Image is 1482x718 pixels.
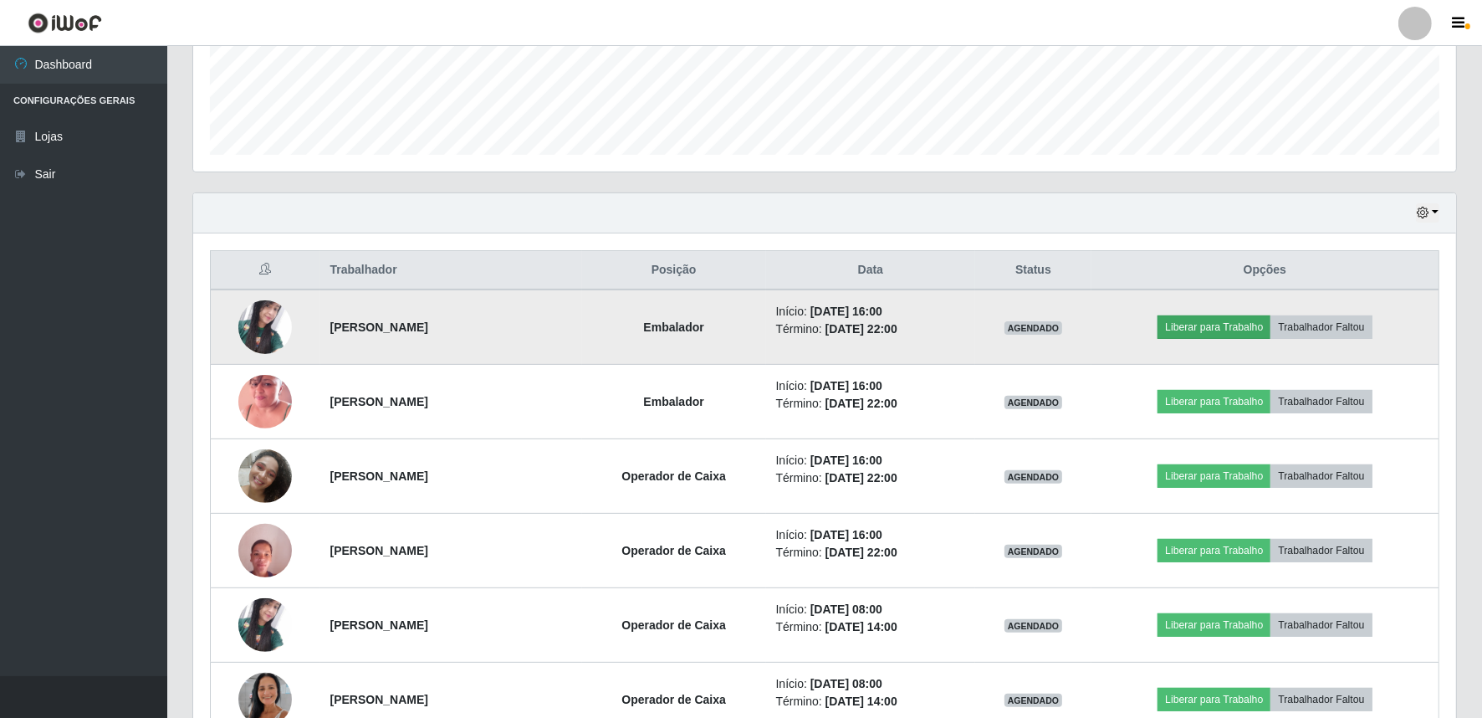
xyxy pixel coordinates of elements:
[320,251,582,290] th: Trabalhador
[776,675,966,693] li: Início:
[825,620,897,633] time: [DATE] 14:00
[1157,539,1270,562] button: Liberar para Trabalho
[330,618,428,632] strong: [PERSON_NAME]
[776,377,966,395] li: Início:
[621,469,726,483] strong: Operador de Caixa
[1270,688,1372,711] button: Trabalhador Faltou
[238,515,292,586] img: 1748286329941.jpeg
[975,251,1091,290] th: Status
[330,693,428,706] strong: [PERSON_NAME]
[330,321,428,334] strong: [PERSON_NAME]
[825,471,897,485] time: [DATE] 22:00
[1270,315,1372,339] button: Trabalhador Faltou
[825,397,897,410] time: [DATE] 22:00
[776,303,966,321] li: Início:
[776,693,966,710] li: Término:
[330,469,428,483] strong: [PERSON_NAME]
[810,305,882,318] time: [DATE] 16:00
[643,395,703,408] strong: Embalador
[1157,390,1270,413] button: Liberar para Trabalho
[330,395,428,408] strong: [PERSON_NAME]
[1004,619,1063,633] span: AGENDADO
[1004,694,1063,707] span: AGENDADO
[1270,390,1372,413] button: Trabalhador Faltou
[621,618,726,632] strong: Operador de Caixa
[825,546,897,559] time: [DATE] 22:00
[776,452,966,469] li: Início:
[810,528,882,541] time: [DATE] 16:00
[643,321,703,334] strong: Embalador
[1157,464,1270,488] button: Liberar para Trabalho
[1270,539,1372,562] button: Trabalhador Faltou
[1157,613,1270,637] button: Liberar para Trabalho
[1270,464,1372,488] button: Trabalhador Faltou
[776,321,966,338] li: Término:
[776,469,966,487] li: Término:
[1157,315,1270,339] button: Liberar para Trabalho
[776,526,966,544] li: Início:
[28,13,102,33] img: CoreUI Logo
[1157,688,1270,711] button: Liberar para Trabalho
[810,379,882,392] time: [DATE] 16:00
[810,603,882,616] time: [DATE] 08:00
[776,618,966,636] li: Término:
[810,454,882,467] time: [DATE] 16:00
[1270,613,1372,637] button: Trabalhador Faltou
[238,449,292,503] img: 1644019579636.jpeg
[766,251,976,290] th: Data
[238,354,292,449] img: 1752079661921.jpeg
[810,677,882,690] time: [DATE] 08:00
[1091,251,1439,290] th: Opções
[1004,545,1063,558] span: AGENDADO
[621,544,726,557] strong: Operador de Caixa
[1004,470,1063,484] span: AGENDADO
[825,695,897,708] time: [DATE] 14:00
[330,544,428,557] strong: [PERSON_NAME]
[1004,396,1063,409] span: AGENDADO
[776,601,966,618] li: Início:
[776,544,966,562] li: Término:
[776,395,966,413] li: Término:
[825,322,897,336] time: [DATE] 22:00
[1004,321,1063,335] span: AGENDADO
[621,693,726,706] strong: Operador de Caixa
[238,598,292,651] img: 1744639547908.jpeg
[582,251,766,290] th: Posição
[238,300,292,353] img: 1744639547908.jpeg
